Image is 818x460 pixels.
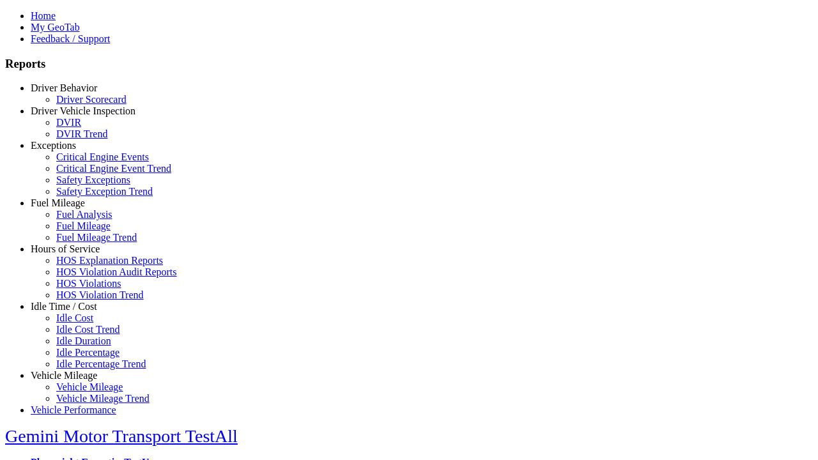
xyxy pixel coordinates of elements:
[56,186,153,197] a: Safety Exception Trend
[31,301,97,312] a: Idle Time / Cost
[5,57,813,71] h3: Reports
[56,289,144,300] a: HOS Violation Trend
[56,163,171,174] a: Critical Engine Event Trend
[56,209,112,220] a: Fuel Analysis
[31,33,110,44] a: Feedback / Support
[31,22,80,33] a: My GeoTab
[31,404,116,415] a: Vehicle Performance
[31,140,76,151] a: Exceptions
[56,347,120,358] a: Idle Percentage
[56,220,111,231] a: Fuel Mileage
[56,393,150,404] a: Vehicle Mileage Trend
[5,426,238,446] a: Gemini Motor Transport TestAll
[31,82,97,93] a: Driver Behavior
[56,174,130,185] a: Safety Exceptions
[56,358,146,369] a: Idle Percentage Trend
[56,266,177,277] a: HOS Violation Audit Reports
[31,370,97,381] a: Vehicle Mileage
[56,128,107,139] a: DVIR Trend
[56,324,120,335] a: Idle Cost Trend
[56,232,137,243] a: Fuel Mileage Trend
[56,255,163,266] a: HOS Explanation Reports
[56,94,127,105] a: Driver Scorecard
[56,381,123,392] a: Vehicle Mileage
[56,312,93,323] a: Idle Cost
[56,335,111,346] a: Idle Duration
[31,197,85,208] a: Fuel Mileage
[56,151,149,162] a: Critical Engine Events
[56,117,81,128] a: DVIR
[31,10,56,21] a: Home
[31,243,100,254] a: Hours of Service
[31,105,135,116] a: Driver Vehicle Inspection
[56,278,121,289] a: HOS Violations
